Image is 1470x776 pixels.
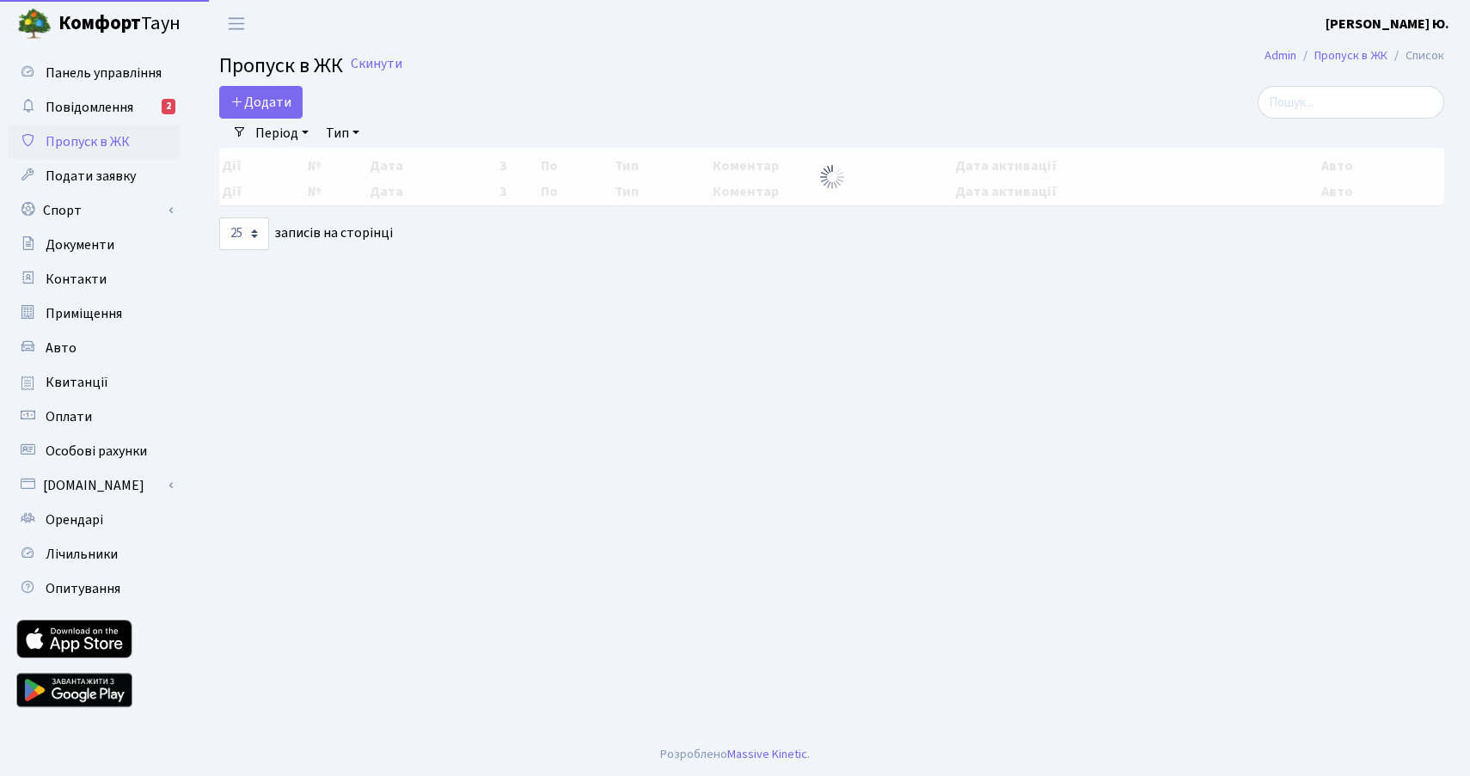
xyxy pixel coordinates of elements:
[230,93,291,112] span: Додати
[9,537,181,571] a: Лічильники
[727,745,807,763] a: Massive Kinetic
[46,64,162,82] span: Панель управління
[9,262,181,296] a: Контакти
[46,442,147,461] span: Особові рахунки
[9,331,181,365] a: Авто
[17,7,52,41] img: logo.png
[1265,46,1296,64] a: Admin
[46,339,77,357] span: Авто
[9,365,181,400] a: Квитанції
[9,125,181,159] a: Пропуск в ЖК
[9,56,181,90] a: Панель управління
[319,119,366,148] a: Тип
[215,9,258,38] button: Переключити навігацію
[46,167,136,186] span: Подати заявку
[219,217,393,250] label: записів на сторінці
[46,132,130,151] span: Пропуск в ЖК
[162,99,175,114] div: 2
[46,407,92,426] span: Оплати
[248,119,315,148] a: Період
[1258,86,1444,119] input: Пошук...
[46,270,107,289] span: Контакти
[219,217,269,250] select: записів на сторінці
[818,163,846,191] img: Обробка...
[1239,38,1470,74] nav: breadcrumb
[351,56,402,72] a: Скинути
[9,571,181,606] a: Опитування
[1387,46,1444,65] li: Список
[9,503,181,537] a: Орендарі
[219,86,303,119] a: Додати
[46,98,133,117] span: Повідомлення
[46,373,108,392] span: Квитанції
[46,510,103,529] span: Орендарі
[46,545,118,564] span: Лічильники
[9,228,181,262] a: Документи
[660,745,810,764] div: Розроблено .
[9,296,181,331] a: Приміщення
[58,9,181,39] span: Таун
[9,159,181,193] a: Подати заявку
[9,468,181,503] a: [DOMAIN_NAME]
[1326,14,1449,34] a: [PERSON_NAME] Ю.
[58,9,141,37] b: Комфорт
[1326,15,1449,34] b: [PERSON_NAME] Ю.
[46,235,114,254] span: Документи
[9,400,181,434] a: Оплати
[46,304,122,323] span: Приміщення
[9,90,181,125] a: Повідомлення2
[1314,46,1387,64] a: Пропуск в ЖК
[9,434,181,468] a: Особові рахунки
[46,579,120,598] span: Опитування
[9,193,181,228] a: Спорт
[219,51,343,81] span: Пропуск в ЖК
